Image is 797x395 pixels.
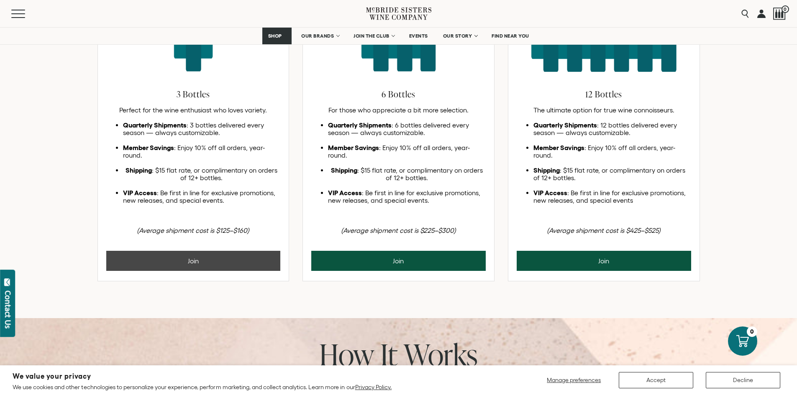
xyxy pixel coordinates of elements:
p: We use cookies and other technologies to personalize your experience, perform marketing, and coll... [13,383,392,391]
div: 0 [747,326,757,337]
span: OUR STORY [443,33,472,39]
button: Mobile Menu Trigger [11,10,41,18]
div: Contact Us [4,291,12,329]
a: OUR BRANDS [296,28,344,44]
span: OUR BRANDS [301,33,334,39]
a: JOIN THE CLUB [348,28,400,44]
span: How [319,334,374,375]
a: SHOP [262,28,292,44]
a: Privacy Policy. [355,384,392,390]
span: EVENTS [409,33,428,39]
h2: We value your privacy [13,373,392,380]
span: Manage preferences [547,377,601,383]
span: Works [404,334,477,375]
button: Decline [706,372,780,388]
a: EVENTS [404,28,433,44]
span: JOIN THE CLUB [354,33,390,39]
button: Manage preferences [542,372,606,388]
a: FIND NEAR YOU [486,28,535,44]
span: FIND NEAR YOU [492,33,529,39]
span: 0 [782,5,789,13]
a: OUR STORY [438,28,482,44]
span: It [380,334,397,375]
button: Accept [619,372,693,388]
span: SHOP [268,33,282,39]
